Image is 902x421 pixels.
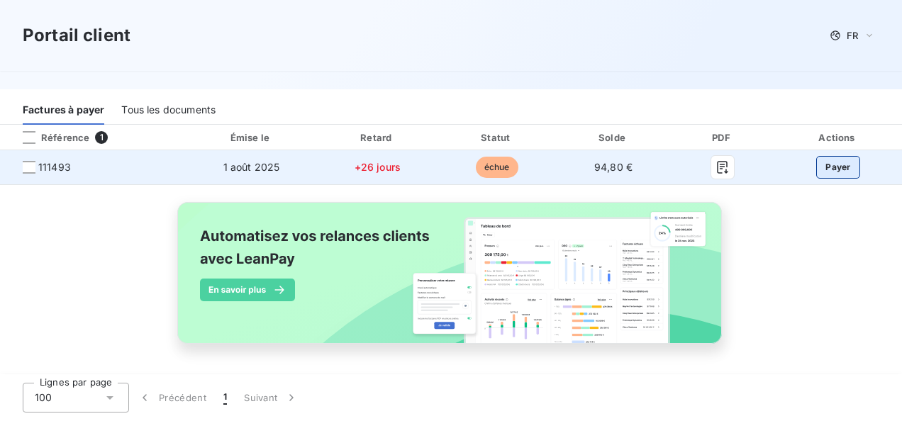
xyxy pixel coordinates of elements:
span: FR [847,30,858,41]
span: 1 août 2025 [223,161,280,173]
div: Actions [777,130,899,145]
span: +26 jours [355,161,401,173]
div: Référence [11,131,89,144]
span: 111493 [38,160,71,174]
button: 1 [215,383,235,412]
div: Factures à payer [23,95,104,125]
h3: Portail client [23,23,130,48]
span: échue [476,157,518,178]
div: Tous les documents [121,95,216,125]
img: banner [165,193,737,368]
button: Payer [816,156,860,179]
div: Émise le [189,130,314,145]
div: Solde [559,130,668,145]
span: 94,80 € [594,161,633,173]
div: Statut [441,130,553,145]
span: 1 [95,131,108,144]
span: 1 [223,391,227,405]
div: PDF [674,130,772,145]
button: Suivant [235,383,307,412]
div: Retard [320,130,435,145]
button: Précédent [129,383,215,412]
span: 100 [35,391,52,405]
